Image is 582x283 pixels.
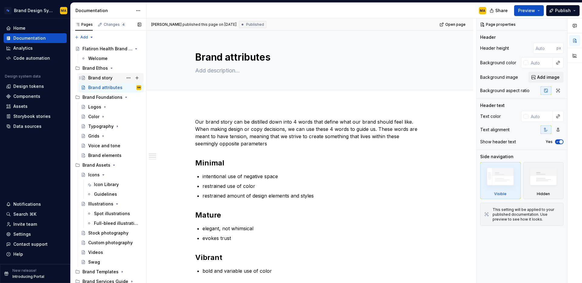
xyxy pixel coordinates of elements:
[88,75,112,81] div: Brand story
[4,249,67,259] button: Help
[73,44,144,54] a: Flatiron Health Brand Guidelines
[182,22,236,27] div: published this page on [DATE]
[82,94,122,100] div: Brand Foundations
[518,8,535,14] span: Preview
[13,231,31,237] div: Settings
[4,219,67,229] a: Invite team
[445,22,466,27] span: Open page
[480,162,521,199] div: Visible
[4,43,67,53] a: Analytics
[480,45,509,51] div: Header height
[137,85,141,91] div: MA
[4,209,67,219] button: Search ⌘K
[4,33,67,43] a: Documentation
[79,228,144,238] a: Stock photography
[13,103,28,109] div: Assets
[14,8,53,14] div: Brand Design System
[73,92,144,102] div: Brand Foundations
[13,93,40,99] div: Components
[480,60,516,66] div: Background color
[79,170,144,180] a: Icons
[13,221,37,227] div: Invite team
[84,218,144,228] a: Full-bleed illustrations
[84,180,144,189] a: Icon Library
[202,235,424,242] p: evokes trust
[12,274,44,279] p: Introducing Portal
[202,182,424,190] p: restrained use of color
[4,7,12,14] img: d4286e81-bf2d-465c-b469-1298f2b8eabd.png
[13,201,41,207] div: Notifications
[480,154,513,160] div: Side navigation
[537,191,550,196] div: Hidden
[88,152,122,158] div: Brand elements
[88,114,99,120] div: Color
[79,73,144,83] a: Brand story
[13,45,33,51] div: Analytics
[1,4,69,17] button: Brand Design SystemMA
[88,249,103,255] div: Videos
[75,8,133,14] div: Documentation
[79,112,144,122] a: Color
[84,209,144,218] a: Spot illustrations
[88,240,133,246] div: Custom photography
[202,267,424,275] p: bold and variable use of color
[514,5,544,16] button: Preview
[4,82,67,91] a: Design tokens
[195,118,424,147] p: Our brand story can be distilled down into 4 words that define what our brand should feel like. W...
[94,191,117,197] div: Guidelines
[4,23,67,33] a: Home
[79,238,144,248] a: Custom photography
[4,229,67,239] a: Settings
[82,269,119,275] div: Brand Templates
[79,248,144,257] a: Videos
[13,123,42,129] div: Data sources
[246,22,264,27] span: Published
[79,141,144,151] a: Voice and tone
[88,230,129,236] div: Stock photography
[12,268,36,273] p: New release!
[82,162,110,168] div: Brand Assets
[480,74,518,80] div: Background image
[480,102,505,108] div: Header text
[202,192,424,199] p: restrained amount of design elements and styles
[480,88,530,94] div: Background aspect ratio
[88,85,122,91] div: Brand attributes
[88,259,100,265] div: Swag
[4,92,67,101] a: Components
[523,162,564,199] div: Hidden
[487,5,512,16] button: Share
[88,172,100,178] div: Icons
[195,210,424,220] h2: Mature
[13,35,46,41] div: Documentation
[82,46,132,52] div: Flatiron Health Brand Guidelines
[202,173,424,180] p: intentional use of negative space
[494,191,507,196] div: Visible
[13,113,51,119] div: Storybook stories
[493,207,560,222] div: This setting will be applied to your published documentation. Use preview to see how it looks.
[13,251,23,257] div: Help
[82,65,108,71] div: Brand Ethos
[4,53,67,63] a: Code automation
[528,72,564,83] button: Add image
[4,112,67,121] a: Storybook stories
[13,211,36,217] div: Search ⌘K
[79,102,144,112] a: Logos
[88,143,120,149] div: Voice and tone
[79,122,144,131] a: Typography
[480,8,485,13] div: MA
[121,22,126,27] span: 4
[94,220,140,226] div: Full-bleed illustrations
[5,74,41,79] div: Design system data
[4,102,67,111] a: Assets
[480,113,501,119] div: Text color
[480,127,510,133] div: Text alignment
[13,83,44,89] div: Design tokens
[546,139,553,144] label: Yes
[80,35,88,40] span: Add
[79,54,144,63] a: Welcome
[151,22,182,27] span: [PERSON_NAME]
[73,267,144,277] div: Brand Templates
[61,8,66,13] div: MA
[4,122,67,131] a: Data sources
[94,211,130,217] div: Spot illustrations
